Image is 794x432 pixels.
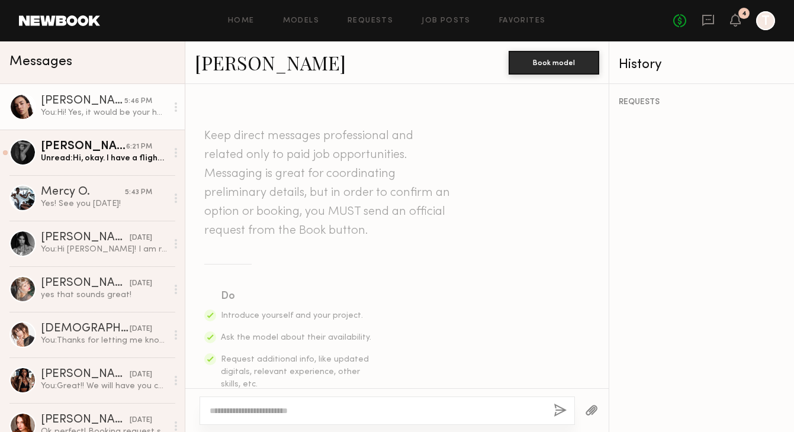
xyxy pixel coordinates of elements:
div: History [619,58,785,72]
div: [PERSON_NAME] [41,95,124,107]
div: yes that sounds great! [41,289,167,301]
div: REQUESTS [619,98,785,107]
div: 4 [742,11,747,17]
div: [PERSON_NAME] [41,369,130,381]
div: You: Hi [PERSON_NAME]! I am reaching out from a makeup brand conducting swatch shade testing, and... [41,244,167,255]
div: [PERSON_NAME] [41,278,130,289]
div: 5:46 PM [124,96,152,107]
div: [DATE] [130,324,152,335]
div: [DATE] [130,415,152,426]
a: Favorites [499,17,546,25]
div: Unread: Hi, okay. I have a flight this evening to [GEOGRAPHIC_DATA], unfortunately it’s not worth... [41,153,167,164]
a: Requests [348,17,393,25]
span: Request additional info, like updated digitals, relevant experience, other skills, etc. [221,356,369,388]
a: [PERSON_NAME] [195,50,346,75]
div: [DATE] [130,369,152,381]
a: Book model [509,57,599,67]
a: Models [283,17,319,25]
div: [PERSON_NAME] [41,141,126,153]
div: Do [221,288,372,305]
span: Messages [9,55,72,69]
div: [PERSON_NAME] [41,414,130,426]
header: Keep direct messages professional and related only to paid job opportunities. Messaging is great ... [204,127,453,240]
div: [DATE] [130,233,152,244]
div: 6:21 PM [126,141,152,153]
div: [DATE] [130,278,152,289]
div: [DEMOGRAPHIC_DATA][PERSON_NAME] [41,323,130,335]
div: [PERSON_NAME] [41,232,130,244]
a: Job Posts [422,17,471,25]
span: Ask the model about their availability. [221,334,371,341]
div: 5:43 PM [125,187,152,198]
a: Home [228,17,255,25]
span: Introduce yourself and your project. [221,312,363,320]
div: You: Great!! We will have you come in at 1:15pm [DATE]! I'll send over the booking now to confirm... [41,381,167,392]
div: You: Thanks for letting me know! Please let me know if you're interested in this and would like u... [41,335,167,346]
div: Yes! See you [DATE]! [41,198,167,209]
div: Mercy O. [41,186,125,198]
div: You: Hi! Yes, it would be your hourly rate, but only have you slated for a 30 minute time slot. [41,107,167,118]
button: Book model [509,51,599,75]
a: T [756,11,775,30]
